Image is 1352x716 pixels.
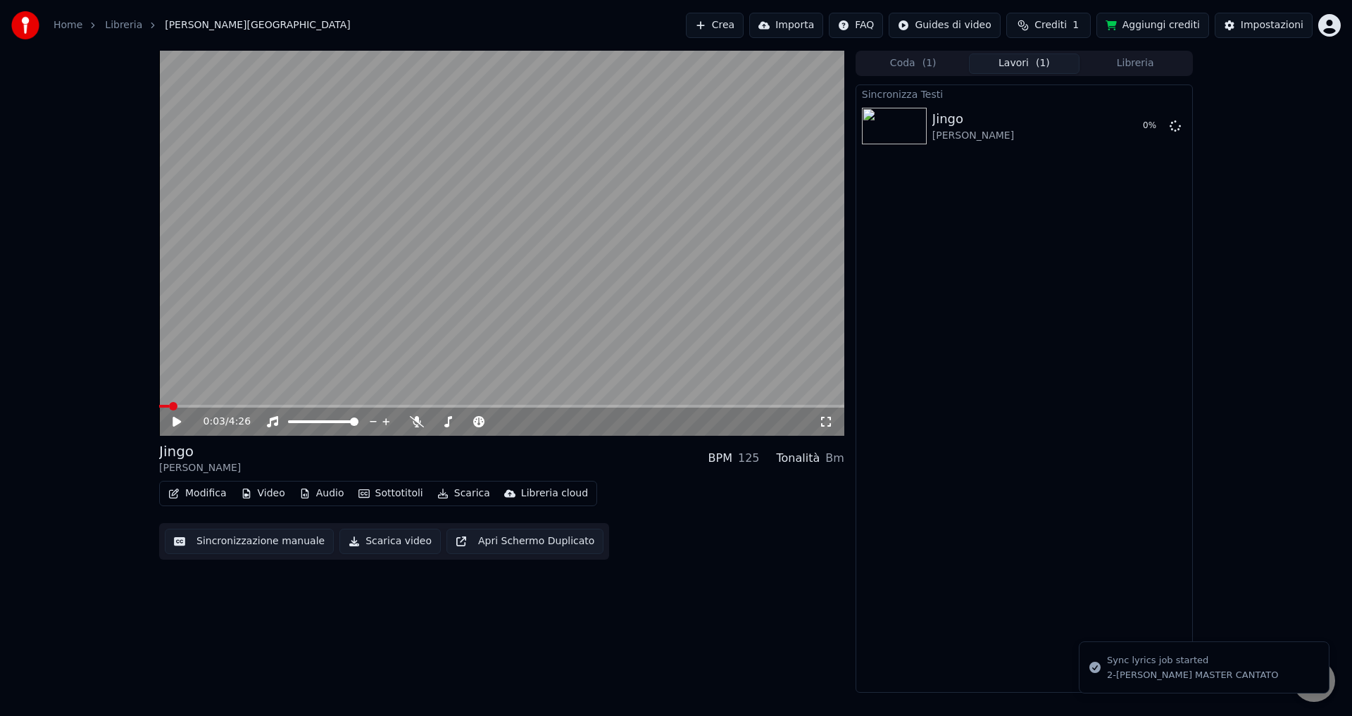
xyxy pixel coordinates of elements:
[432,484,496,503] button: Scarica
[1036,56,1050,70] span: ( 1 )
[1107,669,1278,682] div: 2-[PERSON_NAME] MASTER CANTATO
[54,18,82,32] a: Home
[1241,18,1303,32] div: Impostazioni
[1107,653,1278,667] div: Sync lyrics job started
[856,85,1192,102] div: Sincronizza Testi
[294,484,350,503] button: Audio
[163,484,232,503] button: Modifica
[353,484,429,503] button: Sottotitoli
[235,484,291,503] button: Video
[11,11,39,39] img: youka
[858,54,969,74] button: Coda
[165,18,350,32] span: [PERSON_NAME][GEOGRAPHIC_DATA]
[922,56,937,70] span: ( 1 )
[1143,120,1164,132] div: 0 %
[159,461,241,475] div: [PERSON_NAME]
[829,13,883,38] button: FAQ
[825,450,844,467] div: Bm
[204,415,237,429] div: /
[686,13,744,38] button: Crea
[229,415,251,429] span: 4:26
[105,18,142,32] a: Libreria
[204,415,225,429] span: 0:03
[339,529,441,554] button: Scarica video
[1072,18,1079,32] span: 1
[889,13,1000,38] button: Guides di video
[969,54,1080,74] button: Lavori
[1096,13,1209,38] button: Aggiungi crediti
[1079,54,1191,74] button: Libreria
[1006,13,1091,38] button: Crediti1
[1034,18,1067,32] span: Crediti
[54,18,351,32] nav: breadcrumb
[708,450,732,467] div: BPM
[749,13,823,38] button: Importa
[159,441,241,461] div: Jingo
[1215,13,1313,38] button: Impostazioni
[165,529,334,554] button: Sincronizzazione manuale
[446,529,603,554] button: Apri Schermo Duplicato
[777,450,820,467] div: Tonalità
[738,450,760,467] div: 125
[932,129,1014,143] div: [PERSON_NAME]
[521,486,588,501] div: Libreria cloud
[932,109,1014,129] div: Jingo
